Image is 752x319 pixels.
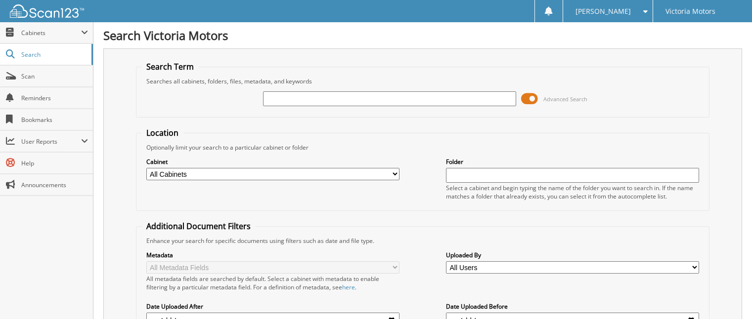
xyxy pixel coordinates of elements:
label: Metadata [146,251,399,259]
img: scan123-logo-white.svg [10,4,84,18]
div: Select a cabinet and begin typing the name of the folder you want to search in. If the name match... [446,184,699,200]
legend: Location [141,127,183,138]
span: Help [21,159,88,167]
label: Uploaded By [446,251,699,259]
span: Scan [21,72,88,80]
div: Optionally limit your search to a particular cabinet or folder [141,143,705,152]
legend: Additional Document Filters [141,221,256,232]
span: Bookmarks [21,116,88,124]
label: Date Uploaded After [146,302,399,311]
span: Reminders [21,94,88,102]
span: Cabinets [21,29,81,37]
a: here [342,283,355,291]
h1: Search Victoria Motors [103,27,742,43]
span: Victoria Motors [665,8,715,14]
span: Announcements [21,181,88,189]
span: User Reports [21,137,81,146]
legend: Search Term [141,61,199,72]
label: Cabinet [146,158,399,166]
div: Searches all cabinets, folders, files, metadata, and keywords [141,77,705,85]
span: [PERSON_NAME] [575,8,631,14]
label: Date Uploaded Before [446,302,699,311]
span: Advanced Search [543,95,587,103]
div: All metadata fields are searched by default. Select a cabinet with metadata to enable filtering b... [146,275,399,291]
div: Enhance your search for specific documents using filters such as date and file type. [141,237,705,245]
span: Search [21,50,87,59]
label: Folder [446,158,699,166]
